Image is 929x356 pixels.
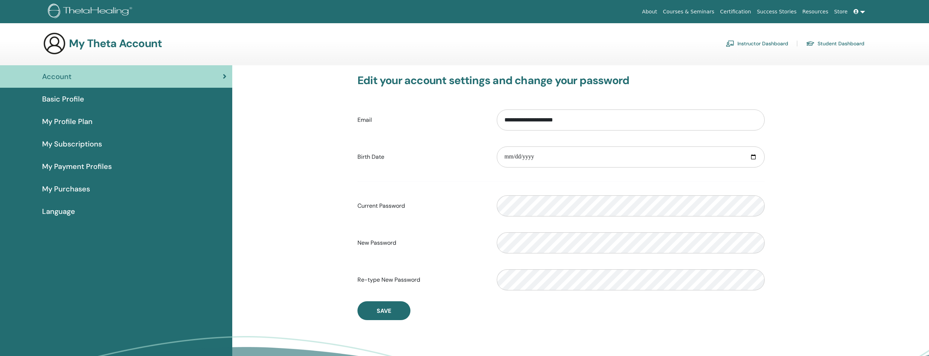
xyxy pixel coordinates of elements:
a: About [639,5,660,18]
h3: My Theta Account [69,37,162,50]
a: Store [831,5,851,18]
a: Resources [799,5,831,18]
label: Re-type New Password [352,273,491,287]
a: Student Dashboard [806,38,864,49]
button: Save [357,301,410,320]
span: My Purchases [42,183,90,194]
span: My Subscriptions [42,138,102,149]
label: Email [352,113,491,127]
span: Account [42,71,71,82]
h3: Edit your account settings and change your password [357,74,765,87]
a: Instructor Dashboard [726,38,788,49]
span: Basic Profile [42,94,84,104]
label: Current Password [352,199,491,213]
label: New Password [352,236,491,250]
a: Success Stories [754,5,799,18]
img: graduation-cap.svg [806,41,815,47]
label: Birth Date [352,150,491,164]
img: logo.png [48,4,135,20]
span: My Profile Plan [42,116,93,127]
span: Save [377,307,391,315]
a: Courses & Seminars [660,5,717,18]
a: Certification [717,5,754,18]
span: My Payment Profiles [42,161,112,172]
span: Language [42,206,75,217]
img: chalkboard-teacher.svg [726,40,734,47]
img: generic-user-icon.jpg [43,32,66,55]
